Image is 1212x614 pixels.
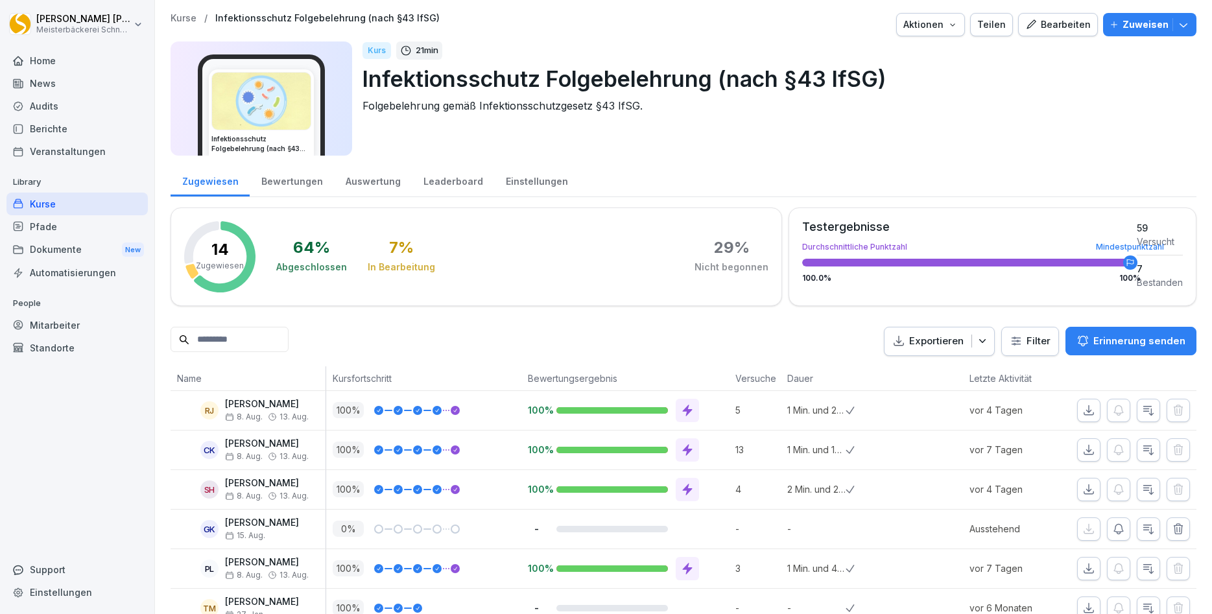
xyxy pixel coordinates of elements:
[1119,274,1141,282] div: 100 %
[787,482,846,496] p: 2 Min. und 21 Sek.
[6,172,148,193] p: Library
[735,561,781,575] p: 3
[6,49,148,72] a: Home
[6,261,148,284] a: Automatisierungen
[1018,13,1098,36] button: Bearbeiten
[412,163,494,196] a: Leaderboard
[969,482,1060,496] p: vor 4 Tagen
[1137,262,1183,276] div: 7
[225,571,263,580] span: 8. Aug.
[6,337,148,359] a: Standorte
[225,399,309,410] p: [PERSON_NAME]
[196,260,244,272] p: Zugewiesen
[735,403,781,417] p: 5
[204,13,208,24] p: /
[333,521,364,537] p: 0 %
[333,372,514,385] p: Kursfortschritt
[416,44,438,57] p: 21 min
[6,140,148,163] a: Veranstaltungen
[225,478,309,489] p: [PERSON_NAME]
[211,134,311,154] h3: Infektionsschutz Folgebelehrung (nach §43 IfSG)
[171,13,196,24] a: Kurse
[225,557,309,568] p: [PERSON_NAME]
[6,193,148,215] a: Kurse
[276,261,347,274] div: Abgeschlossen
[735,522,781,536] p: -
[333,481,364,497] p: 100 %
[368,261,435,274] div: In Bearbeitung
[6,117,148,140] a: Berichte
[362,62,1186,95] p: Infektionsschutz Folgebelehrung (nach §43 IfSG)
[1002,327,1058,355] button: Filter
[225,438,309,449] p: [PERSON_NAME]
[802,274,1130,282] div: 100.0 %
[970,13,1013,36] button: Teilen
[1137,235,1183,248] div: Versucht
[200,441,219,459] div: CK
[215,13,440,24] a: Infektionsschutz Folgebelehrung (nach §43 IfSG)
[528,372,722,385] p: Bewertungsergebnis
[200,520,219,538] div: GK
[122,242,144,257] div: New
[528,602,546,614] p: -
[1137,276,1183,289] div: Bestanden
[1065,327,1196,355] button: Erinnerung senden
[225,491,263,501] span: 8. Aug.
[36,14,131,25] p: [PERSON_NAME] [PERSON_NAME]
[200,560,219,578] div: PL
[802,221,1130,233] div: Testergebnisse
[969,443,1060,456] p: vor 7 Tagen
[6,72,148,95] a: News
[1096,243,1164,251] div: Mindestpunktzahl
[528,483,546,495] p: 100%
[969,561,1060,575] p: vor 7 Tagen
[969,522,1060,536] p: Ausstehend
[250,163,334,196] a: Bewertungen
[969,372,1054,385] p: Letzte Aktivität
[735,372,774,385] p: Versuche
[903,18,958,32] div: Aktionen
[200,480,219,499] div: SH
[279,452,309,461] span: 13. Aug.
[225,531,265,540] span: 15. Aug.
[969,403,1060,417] p: vor 4 Tagen
[6,215,148,238] a: Pfade
[787,372,839,385] p: Dauer
[171,163,250,196] a: Zugewiesen
[200,401,219,419] div: RJ
[177,372,319,385] p: Name
[334,163,412,196] a: Auswertung
[362,98,1186,113] p: Folgebelehrung gemäß Infektionsschutzgesetz §43 IfSG.
[802,243,1130,251] div: Durchschnittliche Punktzahl
[212,73,311,130] img: jtrrztwhurl1lt2nit6ma5t3.png
[6,314,148,337] a: Mitarbeiter
[528,562,546,574] p: 100%
[494,163,579,196] div: Einstellungen
[787,522,846,536] p: -
[225,412,263,421] span: 8. Aug.
[389,240,414,255] div: 7 %
[6,95,148,117] a: Audits
[695,261,768,274] div: Nicht begonnen
[787,403,846,417] p: 1 Min. und 23 Sek.
[211,242,229,257] p: 14
[1025,18,1091,32] div: Bearbeiten
[1137,221,1183,235] div: 59
[333,442,364,458] p: 100 %
[528,404,546,416] p: 100%
[6,581,148,604] div: Einstellungen
[279,412,309,421] span: 13. Aug.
